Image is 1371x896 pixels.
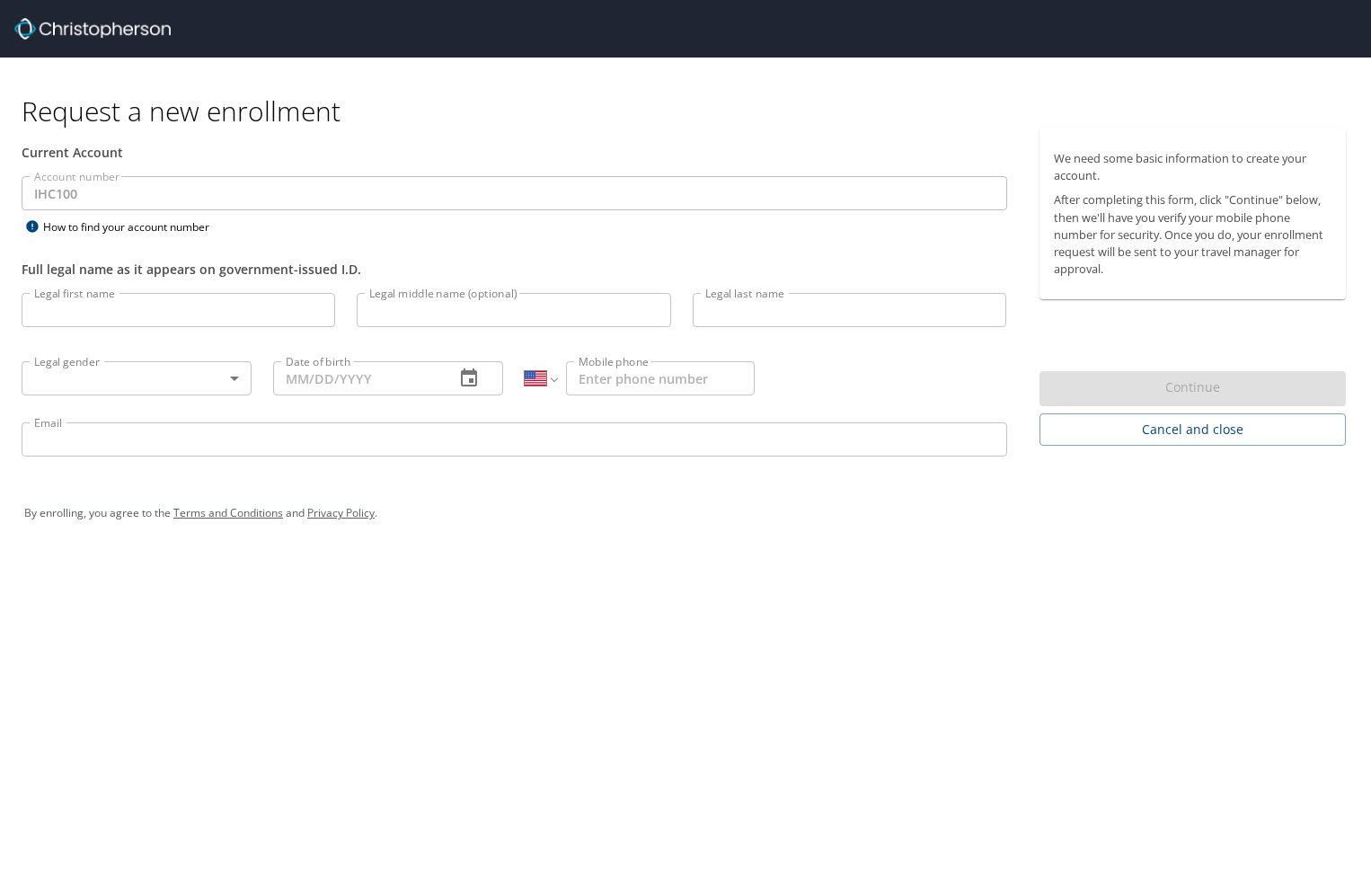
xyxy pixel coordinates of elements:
h1: Request a new enrollment [22,93,1360,129]
div: Full legal name as it appears on government-issued I.D. [22,260,1007,279]
div: How to find your account number [22,216,246,238]
img: cbt logo [14,18,171,40]
span: Cancel and close [1054,419,1332,441]
div: Current Account [22,143,1007,162]
a: Privacy Policy [307,505,375,520]
a: Terms and Conditions [173,505,283,520]
p: We need some basic information to create your account. [1054,150,1332,184]
input: MM/DD/YYYY [273,361,440,395]
input: Enter phone number [566,361,755,395]
p: After completing this form, click "Continue" below, then we'll have you verify your mobile phone ... [1054,191,1332,278]
button: Cancel and close [1039,413,1347,447]
div: By enrolling, you agree to the and . [24,491,1347,536]
div: ​ [22,361,252,395]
